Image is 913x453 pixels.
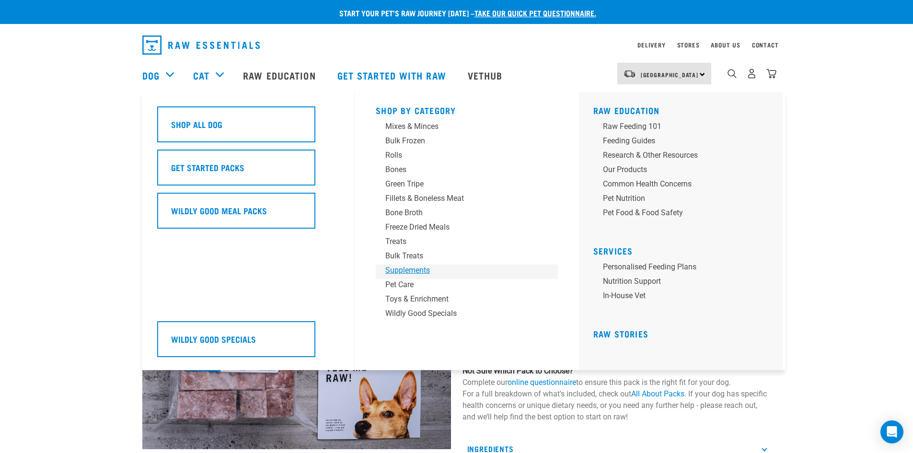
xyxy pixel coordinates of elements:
[508,378,576,387] a: online questionnaire
[458,56,515,94] a: Vethub
[376,121,558,135] a: Mixes & Minces
[593,121,775,135] a: Raw Feeding 101
[641,73,699,76] span: [GEOGRAPHIC_DATA]
[376,250,558,265] a: Bulk Treats
[376,105,558,113] h5: Shop By Category
[593,178,775,193] a: Common Health Concerns
[376,150,558,164] a: Rolls
[376,178,558,193] a: Green Tripe
[376,207,558,221] a: Bone Broth
[747,69,757,79] img: user.png
[385,207,535,219] div: Bone Broth
[593,246,775,254] h5: Services
[385,178,535,190] div: Green Tripe
[593,135,775,150] a: Feeding Guides
[171,118,222,130] h5: Shop All Dog
[157,321,339,364] a: Wildly Good Specials
[603,121,752,132] div: Raw Feeding 101
[385,265,535,276] div: Supplements
[603,207,752,219] div: Pet Food & Food Safety
[385,308,535,319] div: Wildly Good Specials
[603,193,752,204] div: Pet Nutrition
[376,308,558,322] a: Wildly Good Specials
[752,43,779,46] a: Contact
[603,150,752,161] div: Research & Other Resources
[603,135,752,147] div: Feeding Guides
[193,68,209,82] a: Cat
[385,279,535,290] div: Pet Care
[593,150,775,164] a: Research & Other Resources
[462,365,771,423] p: Complete our to ensure this pack is the right fit for your dog. For a full breakdown of what's in...
[385,250,535,262] div: Bulk Treats
[376,265,558,279] a: Supplements
[728,69,737,78] img: home-icon-1@2x.png
[603,164,752,175] div: Our Products
[376,221,558,236] a: Freeze Dried Meals
[474,11,596,15] a: take our quick pet questionnaire.
[385,150,535,161] div: Rolls
[171,204,267,217] h5: Wildly Good Meal Packs
[376,293,558,308] a: Toys & Enrichment
[142,68,160,82] a: Dog
[385,221,535,233] div: Freeze Dried Meals
[593,207,775,221] a: Pet Food & Food Safety
[376,279,558,293] a: Pet Care
[385,135,535,147] div: Bulk Frozen
[157,150,339,193] a: Get Started Packs
[593,108,660,113] a: Raw Education
[603,178,752,190] div: Common Health Concerns
[637,43,665,46] a: Delivery
[142,35,260,55] img: Raw Essentials Logo
[171,333,256,345] h5: Wildly Good Specials
[593,276,775,290] a: Nutrition Support
[385,293,535,305] div: Toys & Enrichment
[376,193,558,207] a: Fillets & Boneless Meat
[376,236,558,250] a: Treats
[328,56,458,94] a: Get started with Raw
[462,366,573,375] strong: Not Sure Which Pack to Choose?
[593,193,775,207] a: Pet Nutrition
[385,193,535,204] div: Fillets & Boneless Meat
[385,164,535,175] div: Bones
[766,69,776,79] img: home-icon@2x.png
[385,121,535,132] div: Mixes & Minces
[376,164,558,178] a: Bones
[711,43,740,46] a: About Us
[593,164,775,178] a: Our Products
[593,331,648,336] a: Raw Stories
[157,106,339,150] a: Shop All Dog
[593,261,775,276] a: Personalised Feeding Plans
[631,389,684,398] a: All About Packs
[385,236,535,247] div: Treats
[593,290,775,304] a: In-house vet
[233,56,327,94] a: Raw Education
[171,161,244,174] h5: Get Started Packs
[135,32,779,58] nav: dropdown navigation
[623,70,636,78] img: van-moving.png
[880,420,903,443] div: Open Intercom Messenger
[157,193,339,236] a: Wildly Good Meal Packs
[677,43,700,46] a: Stores
[376,135,558,150] a: Bulk Frozen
